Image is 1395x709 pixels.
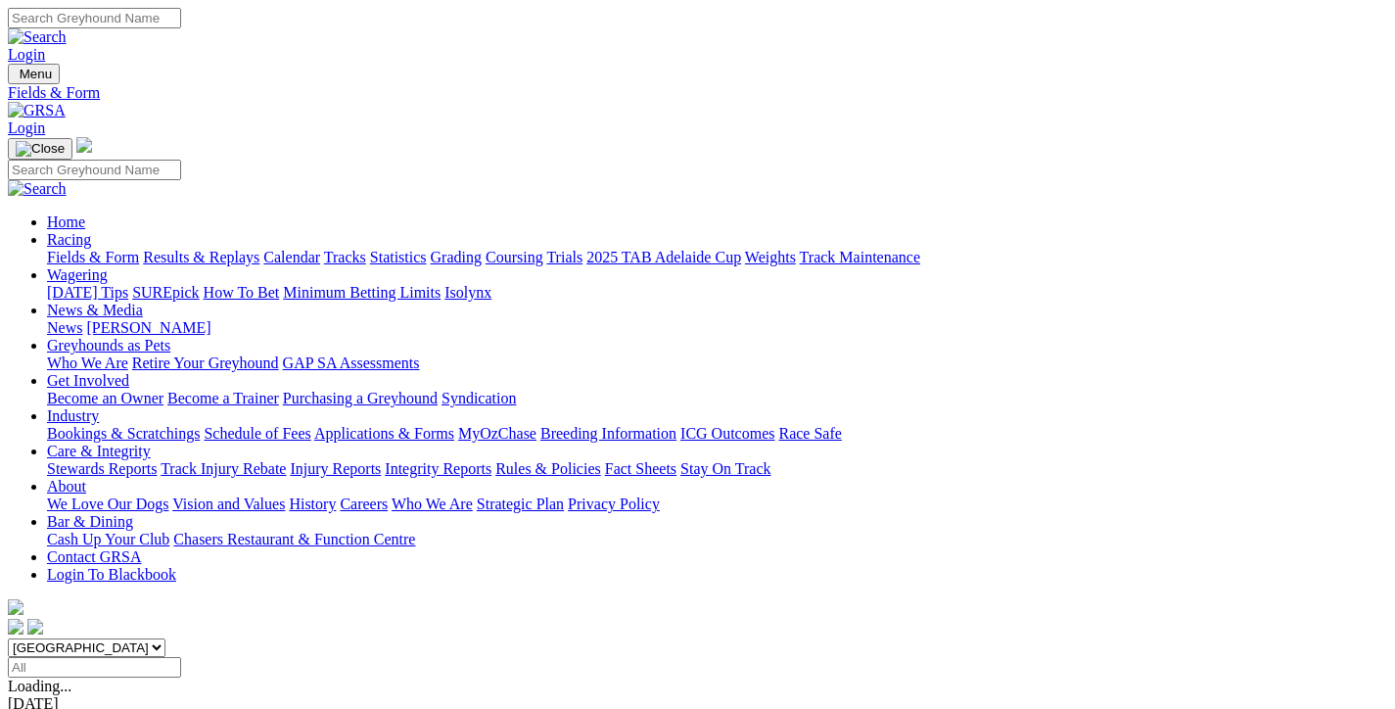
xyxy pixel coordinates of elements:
[385,460,491,477] a: Integrity Reports
[16,141,65,157] img: Close
[132,284,199,301] a: SUREpick
[8,180,67,198] img: Search
[8,678,71,694] span: Loading...
[283,354,420,371] a: GAP SA Assessments
[47,566,176,583] a: Login To Blackbook
[132,354,279,371] a: Retire Your Greyhound
[47,354,128,371] a: Who We Are
[8,64,60,84] button: Toggle navigation
[458,425,536,442] a: MyOzChase
[8,657,181,678] input: Select date
[568,496,660,512] a: Privacy Policy
[143,249,259,265] a: Results & Replays
[47,354,1387,372] div: Greyhounds as Pets
[47,425,1387,443] div: Industry
[8,84,1387,102] a: Fields & Form
[8,102,66,119] img: GRSA
[47,531,1387,548] div: Bar & Dining
[47,425,200,442] a: Bookings & Scratchings
[47,231,91,248] a: Racing
[47,496,1387,513] div: About
[86,319,210,336] a: [PERSON_NAME]
[161,460,286,477] a: Track Injury Rebate
[47,496,168,512] a: We Love Our Dogs
[47,249,1387,266] div: Racing
[47,460,1387,478] div: Care & Integrity
[47,531,169,547] a: Cash Up Your Club
[47,213,85,230] a: Home
[546,249,582,265] a: Trials
[8,119,45,136] a: Login
[745,249,796,265] a: Weights
[47,390,1387,407] div: Get Involved
[47,284,128,301] a: [DATE] Tips
[172,496,285,512] a: Vision and Values
[47,513,133,530] a: Bar & Dining
[47,548,141,565] a: Contact GRSA
[283,284,441,301] a: Minimum Betting Limits
[8,599,23,615] img: logo-grsa-white.png
[47,478,86,495] a: About
[47,266,108,283] a: Wagering
[204,425,310,442] a: Schedule of Fees
[167,390,279,406] a: Become a Trainer
[27,619,43,635] img: twitter.svg
[173,531,415,547] a: Chasers Restaurant & Function Centre
[8,28,67,46] img: Search
[290,460,381,477] a: Injury Reports
[283,390,438,406] a: Purchasing a Greyhound
[47,337,170,354] a: Greyhounds as Pets
[314,425,454,442] a: Applications & Forms
[800,249,920,265] a: Track Maintenance
[442,390,516,406] a: Syndication
[392,496,473,512] a: Who We Are
[47,443,151,459] a: Care & Integrity
[586,249,741,265] a: 2025 TAB Adelaide Cup
[680,425,774,442] a: ICG Outcomes
[76,137,92,153] img: logo-grsa-white.png
[8,619,23,635] img: facebook.svg
[47,372,129,389] a: Get Involved
[47,390,163,406] a: Become an Owner
[47,407,99,424] a: Industry
[370,249,427,265] a: Statistics
[340,496,388,512] a: Careers
[8,46,45,63] a: Login
[431,249,482,265] a: Grading
[20,67,52,81] span: Menu
[47,460,157,477] a: Stewards Reports
[540,425,676,442] a: Breeding Information
[444,284,491,301] a: Isolynx
[263,249,320,265] a: Calendar
[47,319,1387,337] div: News & Media
[47,319,82,336] a: News
[605,460,676,477] a: Fact Sheets
[8,138,72,160] button: Toggle navigation
[8,160,181,180] input: Search
[47,249,139,265] a: Fields & Form
[680,460,770,477] a: Stay On Track
[204,284,280,301] a: How To Bet
[8,8,181,28] input: Search
[486,249,543,265] a: Coursing
[477,496,564,512] a: Strategic Plan
[47,302,143,318] a: News & Media
[495,460,601,477] a: Rules & Policies
[324,249,366,265] a: Tracks
[289,496,336,512] a: History
[47,284,1387,302] div: Wagering
[778,425,841,442] a: Race Safe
